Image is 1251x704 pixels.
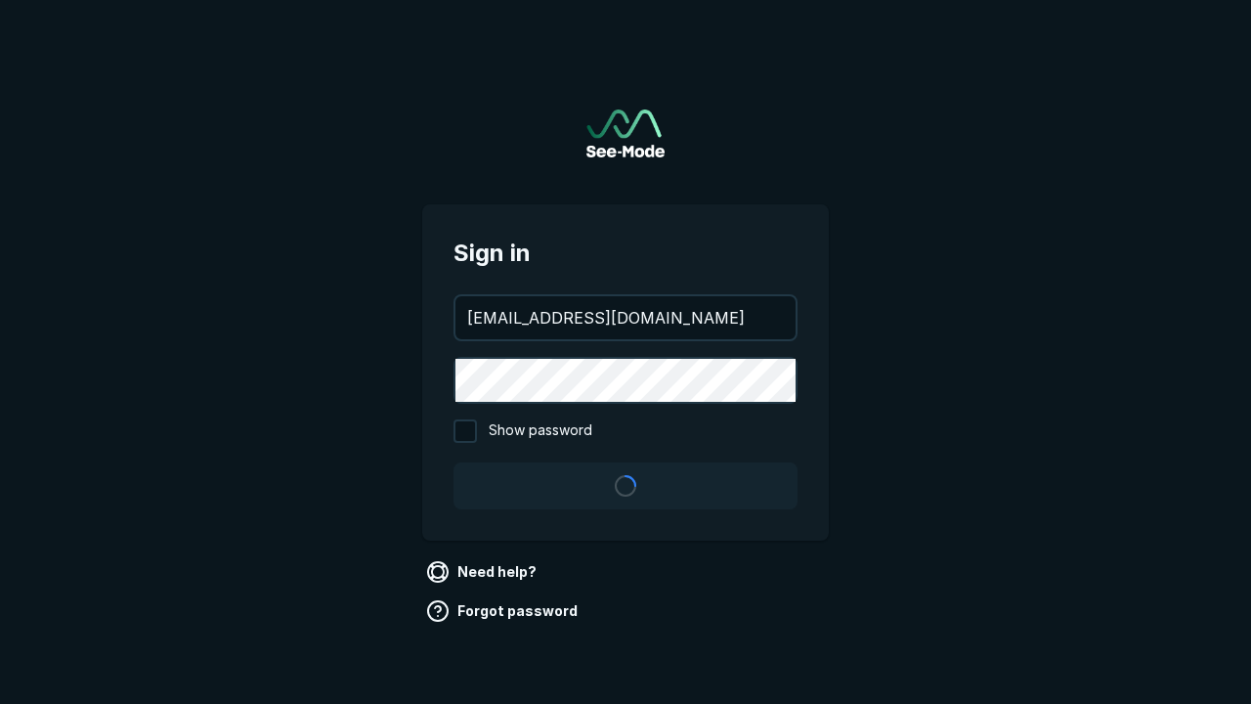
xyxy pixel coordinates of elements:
input: your@email.com [455,296,796,339]
span: Sign in [453,236,798,271]
a: Forgot password [422,595,585,627]
a: Go to sign in [586,110,665,157]
img: See-Mode Logo [586,110,665,157]
span: Show password [489,419,592,443]
a: Need help? [422,556,544,588]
